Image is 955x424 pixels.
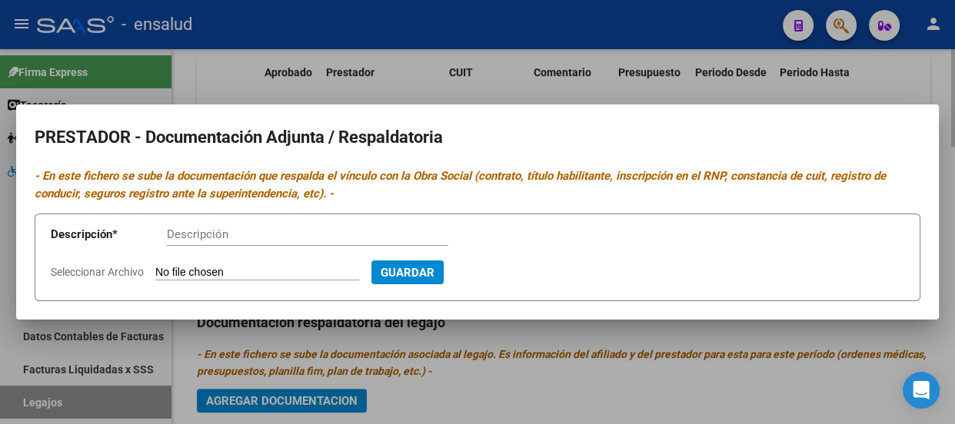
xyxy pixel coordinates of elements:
span: Guardar [381,266,434,280]
i: - En este fichero se sube la documentación que respalda el vínculo con la Obra Social (contrato, ... [35,169,886,200]
h2: PRESTADOR - Documentación Adjunta / Respaldatoria [35,123,920,152]
button: Guardar [371,260,444,284]
span: Seleccionar Archivo [51,266,144,278]
div: Open Intercom Messenger [903,372,940,409]
p: Descripción [51,226,167,243]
